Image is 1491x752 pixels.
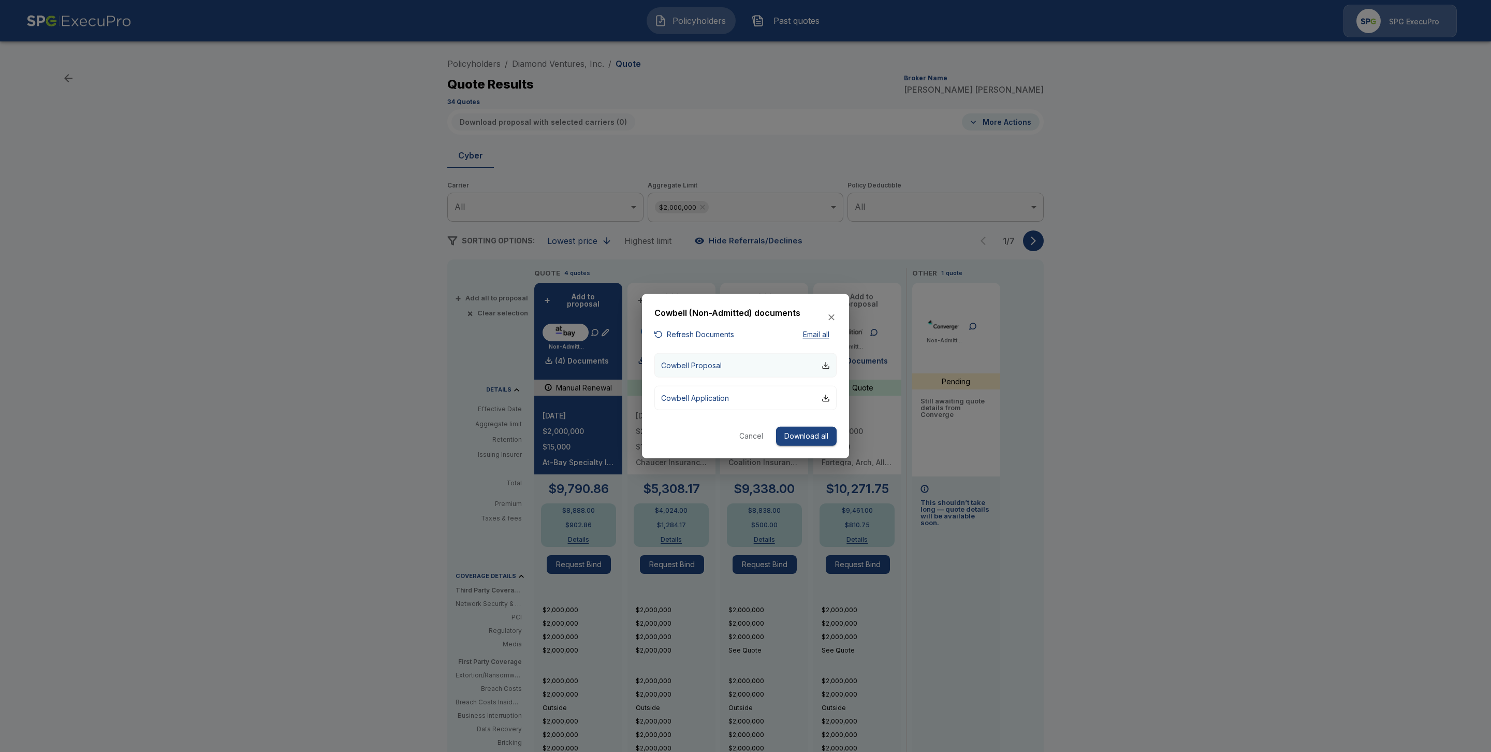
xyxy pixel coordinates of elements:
p: Cowbell Proposal [661,360,722,371]
button: Cowbell Application [654,386,837,410]
h6: Cowbell (Non-Admitted) documents [654,307,800,320]
button: Cancel [735,427,768,446]
button: Email all [795,328,837,341]
button: Refresh Documents [654,328,734,341]
p: Cowbell Application [661,393,729,403]
button: Download all [776,427,837,446]
button: Cowbell Proposal [654,353,837,378]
